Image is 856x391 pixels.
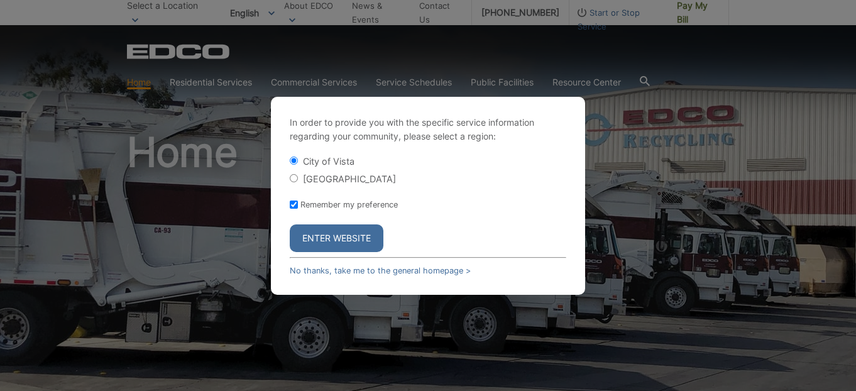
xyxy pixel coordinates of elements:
a: No thanks, take me to the general homepage > [290,266,471,275]
p: In order to provide you with the specific service information regarding your community, please se... [290,116,566,143]
label: City of Vista [303,156,354,167]
button: Enter Website [290,224,383,252]
label: [GEOGRAPHIC_DATA] [303,173,396,184]
label: Remember my preference [300,200,398,209]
